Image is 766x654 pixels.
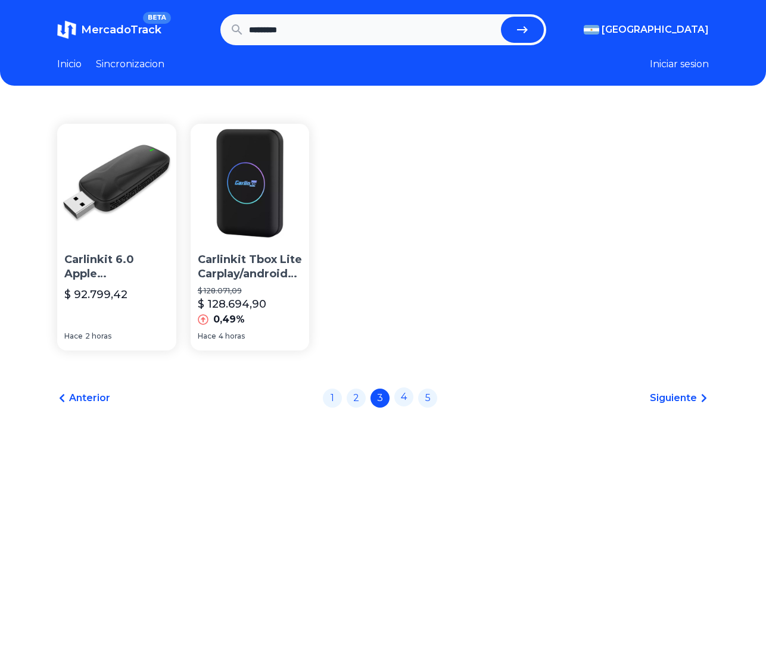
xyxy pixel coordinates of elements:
span: MercadoTrack [81,23,161,36]
p: 0,49% [213,312,245,327]
span: [GEOGRAPHIC_DATA] [602,23,709,37]
p: $ 92.799,42 [64,286,127,303]
p: $ 128.071,09 [198,286,303,296]
p: Carlinkit 6.0 Apple Carplay/android Auto Inalambrico [64,252,169,282]
a: 1 [323,389,342,408]
p: $ 128.694,90 [198,296,266,312]
a: Carlinkit Tbox Lite Carplay/android Auto Con Netflix YoutubeCarlinkit Tbox Lite Carplay/android A... [191,124,310,351]
a: Sincronizacion [96,57,164,71]
span: BETA [143,12,171,24]
img: Argentina [584,25,599,35]
span: Hace [64,331,83,341]
span: 4 horas [219,331,245,341]
a: Inicio [57,57,82,71]
a: MercadoTrackBETA [57,20,161,39]
img: Carlinkit Tbox Lite Carplay/android Auto Con Netflix Youtube [191,124,310,243]
a: 5 [418,389,437,408]
img: Carlinkit 6.0 Apple Carplay/android Auto Inalambrico [57,124,176,243]
span: Siguiente [650,391,697,405]
a: 2 [347,389,366,408]
span: Hace [198,331,216,341]
p: Carlinkit Tbox Lite Carplay/android Auto Con Netflix Youtube [198,252,303,282]
a: Carlinkit 6.0 Apple Carplay/android Auto InalambricoCarlinkit 6.0 Apple Carplay/android Auto Inal... [57,124,176,351]
img: MercadoTrack [57,20,76,39]
a: Anterior [57,391,110,405]
button: [GEOGRAPHIC_DATA] [584,23,709,37]
a: Siguiente [650,391,709,405]
span: Anterior [69,391,110,405]
a: 4 [394,387,413,406]
button: Iniciar sesion [650,57,709,71]
span: 2 horas [85,331,111,341]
